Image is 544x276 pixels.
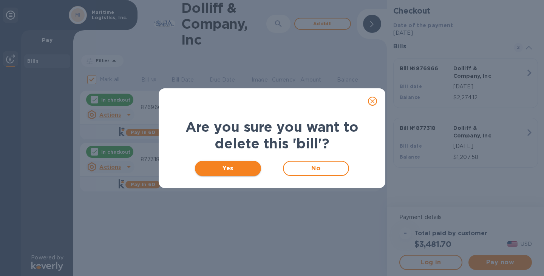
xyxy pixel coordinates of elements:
button: close [363,92,382,110]
button: No [283,161,349,176]
button: Yes [195,161,261,176]
span: No [290,164,342,173]
span: Yes [201,164,255,173]
b: Are you sure you want to delete this 'bill'? [185,119,359,152]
